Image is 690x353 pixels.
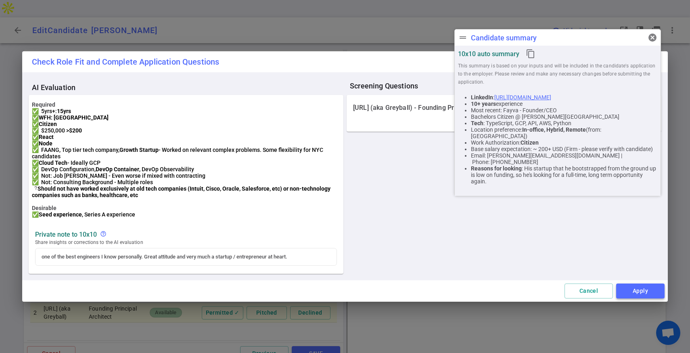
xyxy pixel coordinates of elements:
[458,33,468,42] span: drag_handle
[22,51,668,72] h2: Check Role Fit and Complete Application Questions
[32,127,340,134] div: ✅ $250,000 >
[350,82,665,90] span: Screening Questions
[32,179,340,185] div: ✅ Not: Consulting Background - Multiple roles
[565,284,613,298] button: Cancel
[35,238,337,246] span: Share insights or corrections to the AI evaluation
[32,108,340,114] div: ✅ 5yrs+:
[32,147,340,160] div: ✅ FAANG, Top tier tech company, - Worked on relevant complex problems. Some flexibility for NYC c...
[100,231,110,238] div: Not included in the initial submission. Share only if requested by employer
[39,134,54,140] b: React
[96,166,139,172] b: DevOp Container
[347,95,661,121] div: [URL] (aka Greyball) - Founding Principal Architect - [US_STATE]
[39,121,57,127] b: Citizen
[100,231,107,237] span: help_outline
[57,108,71,114] b: 15yrs
[39,114,109,121] b: WFH: [GEOGRAPHIC_DATA]
[32,160,340,166] div: ✅ - Ideally GCP
[616,284,665,298] button: Apply
[32,185,340,198] div: ︖
[32,140,340,147] div: ✅
[42,253,330,261] div: one of the best engineers I know personally. Great attitude and very much a startup / entrepreneu...
[32,166,340,172] div: ✅ DevOp Configuration, , DevOp Observability
[119,147,159,153] b: Growth Startup
[39,140,52,147] b: Node
[39,160,67,166] b: Cloud Tech
[35,231,97,238] strong: Private Note to 10x10
[353,104,542,112] p: [URL] (aka Greyball) - Founding Principal Architect - [US_STATE]
[32,121,340,127] div: ✅
[32,134,340,140] div: ✅
[32,172,340,179] div: ✅ Not: Job [PERSON_NAME] - Even worse if mixed with contracting
[32,211,340,218] div: ✅ , Series A experience
[32,84,347,92] span: AI Evaluation
[648,33,657,42] span: cancel
[69,127,82,134] b: $200
[39,211,82,218] b: Seed experience
[32,185,330,198] b: Should not have worked exclusively at old tech companies (Intuit, Cisco, Oracle, Salesforce, etc)...
[32,205,340,211] strong: Desirable
[32,114,340,121] div: ✅
[32,101,340,108] strong: Required
[471,34,537,42] div: Candidate summary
